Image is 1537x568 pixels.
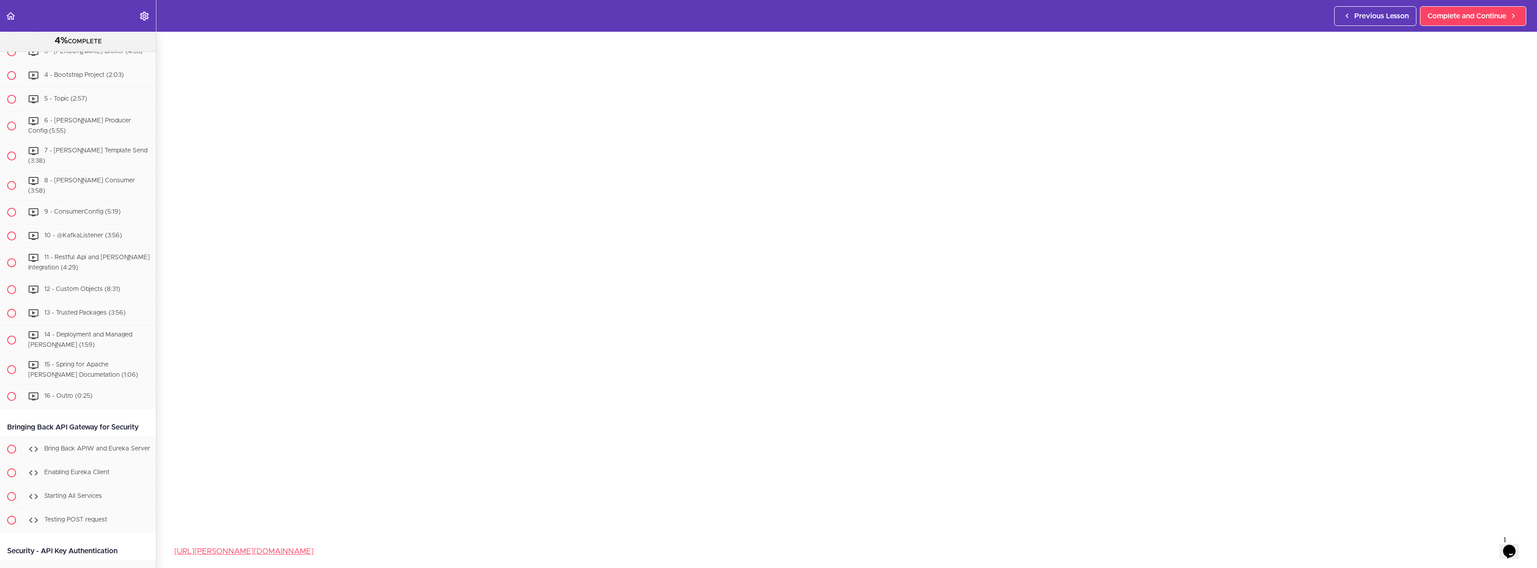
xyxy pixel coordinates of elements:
[28,362,138,378] span: 15 - Spring for Apache [PERSON_NAME] Documetation (1:06)
[28,177,135,194] span: 8 - [PERSON_NAME] Consumer (3:58)
[28,255,150,271] span: 11 - Restful Api and [PERSON_NAME] Integration (4:29)
[1499,532,1528,559] iframe: chat widget
[28,147,147,164] span: 7 - [PERSON_NAME] Template Send (3:38)
[1354,11,1409,21] span: Previous Lesson
[55,36,68,45] span: 4%
[139,11,150,21] svg: Settings Menu
[1334,6,1416,26] a: Previous Lesson
[44,446,150,452] span: Bring Back APIW and Eureka Server
[28,332,132,348] span: 14 - Deployment and Managed [PERSON_NAME] (1:59)
[44,493,102,500] span: Starting All Services
[44,470,109,476] span: Enabling Eureka Client
[44,286,120,292] span: 12 - Custom Objects (8:31)
[44,72,124,79] span: 4 - Bootstrap Project (2:03)
[1420,6,1526,26] a: Complete and Continue
[11,35,145,47] div: COMPLETE
[28,118,131,135] span: 6 - [PERSON_NAME] Producer Config (5:55)
[44,517,107,523] span: Testing POST request
[44,393,92,400] span: 16 - Outro (0:25)
[44,233,122,239] span: 10 - @KafkaListener (3:56)
[5,11,16,21] svg: Back to course curriculum
[1428,11,1506,21] span: Complete and Continue
[44,96,87,102] span: 5 - Topic (2:57)
[44,49,143,55] span: 3 - [PERSON_NAME] Broker (4:53)
[44,209,121,215] span: 9 - ConsumerConfig (5:19)
[44,310,126,316] span: 13 - Trusted Packages (3:56)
